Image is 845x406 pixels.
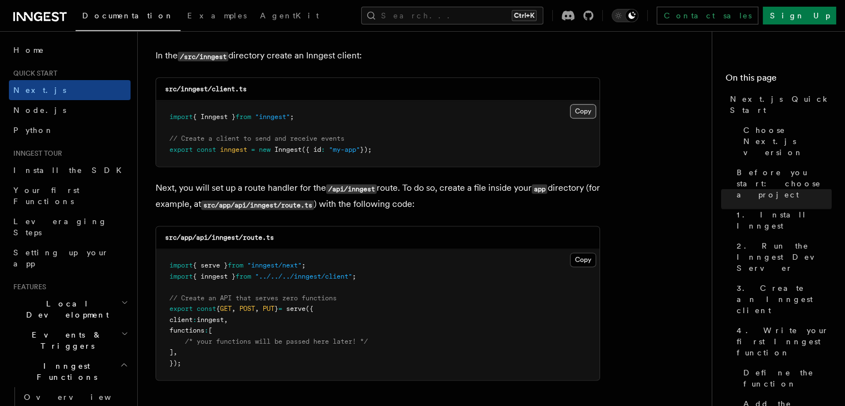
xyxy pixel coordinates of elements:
[9,160,131,180] a: Install the SDK
[730,93,832,116] span: Next.js Quick Start
[743,367,832,389] span: Define the function
[9,360,120,383] span: Inngest Functions
[236,273,251,280] span: from
[302,261,306,269] span: ;
[763,7,836,24] a: Sign Up
[739,120,832,162] a: Choose Next.js version
[169,326,204,334] span: functions
[570,252,596,267] button: Copy
[9,242,131,274] a: Setting up your app
[193,316,197,324] span: :
[302,146,321,154] span: ({ id
[9,298,121,320] span: Local Development
[9,356,131,387] button: Inngest Functions
[274,146,302,154] span: Inngest
[169,273,193,280] span: import
[9,40,131,60] a: Home
[169,113,193,121] span: import
[9,80,131,100] a: Next.js
[9,325,131,356] button: Events & Triggers
[224,316,228,324] span: ,
[9,283,46,291] span: Features
[329,146,360,154] span: "my-app"
[732,162,832,205] a: Before you start: choose a project
[220,305,232,313] span: GET
[326,184,377,194] code: /api/inngest
[13,217,107,237] span: Leveraging Steps
[82,11,174,20] span: Documentation
[9,120,131,140] a: Python
[247,261,302,269] span: "inngest/next"
[532,184,547,194] code: app
[9,69,57,78] span: Quick start
[743,125,832,158] span: Choose Next.js version
[193,113,236,121] span: { Inngest }
[726,71,832,89] h4: On this page
[185,338,368,345] span: /* your functions will be passed here later! */
[169,294,337,302] span: // Create an API that serves zero functions
[360,146,372,154] span: });
[13,126,54,135] span: Python
[169,316,193,324] span: client
[737,240,832,274] span: 2. Run the Inngest Dev Server
[216,305,220,313] span: {
[201,200,314,210] code: src/app/api/inngest/route.ts
[193,273,236,280] span: { inngest }
[204,326,208,334] span: :
[732,320,832,363] a: 4. Write your first Inngest function
[253,3,326,30] a: AgentKit
[9,329,121,351] span: Events & Triggers
[208,326,212,334] span: [
[239,305,255,313] span: POST
[737,209,832,231] span: 1. Install Inngest
[260,11,319,20] span: AgentKit
[259,146,271,154] span: new
[286,305,306,313] span: serve
[156,48,600,64] p: In the directory create an Inngest client:
[169,135,344,142] span: // Create a client to send and receive events
[306,305,313,313] span: ({
[9,211,131,242] a: Leveraging Steps
[187,11,247,20] span: Examples
[13,44,44,56] span: Home
[737,283,832,316] span: 3. Create an Inngest client
[165,85,247,93] code: src/inngest/client.ts
[169,359,181,367] span: });
[737,167,832,200] span: Before you start: choose a project
[732,278,832,320] a: 3. Create an Inngest client
[570,104,596,118] button: Copy
[9,294,131,325] button: Local Development
[197,305,216,313] span: const
[263,305,274,313] span: PUT
[173,348,177,356] span: ,
[9,100,131,120] a: Node.js
[13,248,109,268] span: Setting up your app
[169,348,173,356] span: ]
[512,10,537,21] kbd: Ctrl+K
[255,305,259,313] span: ,
[193,261,228,269] span: { serve }
[156,180,600,212] p: Next, you will set up a route handler for the route. To do so, create a file inside your director...
[13,106,66,115] span: Node.js
[732,236,832,278] a: 2. Run the Inngest Dev Server
[165,234,274,241] code: src/app/api/inngest/route.ts
[232,305,236,313] span: ,
[169,146,193,154] span: export
[737,325,832,358] span: 4. Write your first Inngest function
[178,52,228,61] code: /src/inngest
[169,305,193,313] span: export
[657,7,758,24] a: Contact sales
[739,363,832,394] a: Define the function
[220,146,247,154] span: inngest
[255,113,290,121] span: "inngest"
[13,166,128,175] span: Install the SDK
[726,89,832,120] a: Next.js Quick Start
[13,86,66,95] span: Next.js
[274,305,278,313] span: }
[278,305,282,313] span: =
[251,146,255,154] span: =
[290,113,294,121] span: ;
[169,261,193,269] span: import
[361,7,543,24] button: Search...Ctrl+K
[732,205,832,236] a: 1. Install Inngest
